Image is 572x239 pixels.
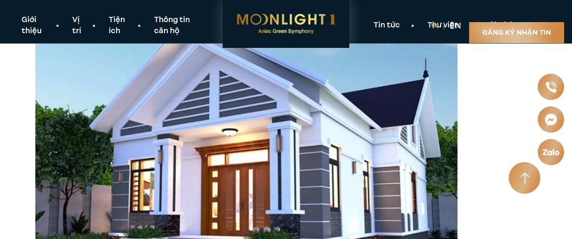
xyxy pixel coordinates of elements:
[450,20,461,32] a: en
[414,20,473,31] a: Thư viện
[59,15,95,37] a: Vị trí
[469,22,564,43] a: Đăng ký nhận tin
[544,113,558,127] img: Messenger icon
[473,20,527,31] a: Liên hệ
[431,20,438,32] a: vi
[545,81,557,93] img: Phone icon
[520,172,529,184] img: Arrow icon
[542,148,560,156] img: Zalo icon
[140,15,212,37] a: Thông tin căn hộ
[95,15,140,37] a: Tiện ích
[8,15,59,37] a: Giới thiệu
[360,20,414,31] a: Tin tức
